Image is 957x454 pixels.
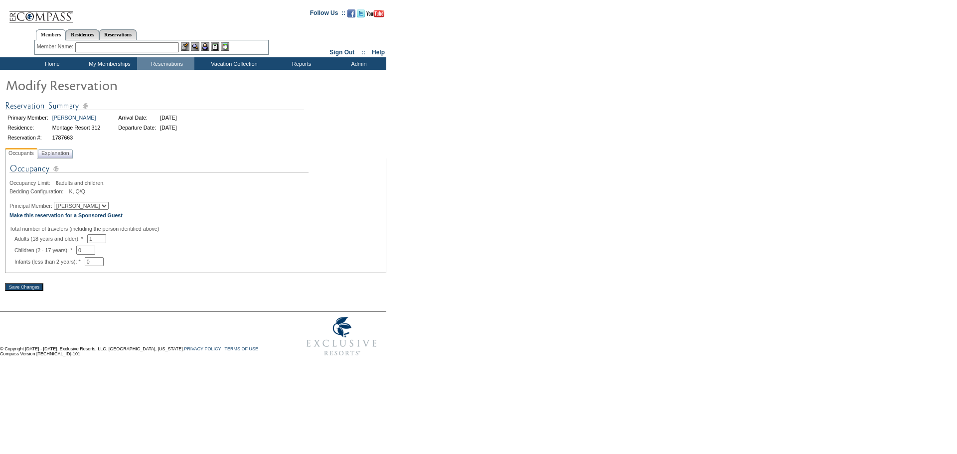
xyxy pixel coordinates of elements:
[6,148,36,158] span: Occupants
[117,113,158,122] td: Arrival Date:
[366,12,384,18] a: Subscribe to our YouTube Channel
[329,49,354,56] a: Sign Out
[357,9,365,17] img: Follow us on Twitter
[159,123,178,132] td: [DATE]
[80,57,137,70] td: My Memberships
[5,75,204,95] img: Modify Reservation
[14,247,76,253] span: Children (2 - 17 years): *
[5,283,43,291] input: Save Changes
[51,123,102,132] td: Montage Resort 312
[14,259,85,265] span: Infants (less than 2 years): *
[6,133,50,142] td: Reservation #:
[36,29,66,40] a: Members
[56,180,59,186] span: 6
[51,133,102,142] td: 1787663
[9,203,52,209] span: Principal Member:
[297,311,386,361] img: Exclusive Resorts
[347,9,355,17] img: Become our fan on Facebook
[99,29,137,40] a: Reservations
[9,188,67,194] span: Bedding Configuration:
[8,2,73,23] img: Compass Home
[310,8,345,20] td: Follow Us ::
[14,236,87,242] span: Adults (18 years and older): *
[361,49,365,56] span: ::
[6,113,50,122] td: Primary Member:
[329,57,386,70] td: Admin
[225,346,259,351] a: TERMS OF USE
[9,180,54,186] span: Occupancy Limit:
[211,42,219,51] img: Reservations
[52,115,96,121] a: [PERSON_NAME]
[191,42,199,51] img: View
[366,10,384,17] img: Subscribe to our YouTube Channel
[9,162,309,180] img: Occupancy
[39,148,71,158] span: Explanation
[194,57,272,70] td: Vacation Collection
[6,123,50,132] td: Residence:
[184,346,221,351] a: PRIVACY POLICY
[5,100,304,112] img: Reservation Summary
[22,57,80,70] td: Home
[69,188,85,194] span: K, Q/Q
[9,180,382,186] div: adults and children.
[181,42,189,51] img: b_edit.gif
[201,42,209,51] img: Impersonate
[159,113,178,122] td: [DATE]
[117,123,158,132] td: Departure Date:
[9,226,382,232] div: Total number of travelers (including the person identified above)
[357,12,365,18] a: Follow us on Twitter
[9,212,123,218] a: Make this reservation for a Sponsored Guest
[372,49,385,56] a: Help
[347,12,355,18] a: Become our fan on Facebook
[137,57,194,70] td: Reservations
[272,57,329,70] td: Reports
[221,42,229,51] img: b_calculator.gif
[37,42,75,51] div: Member Name:
[66,29,99,40] a: Residences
